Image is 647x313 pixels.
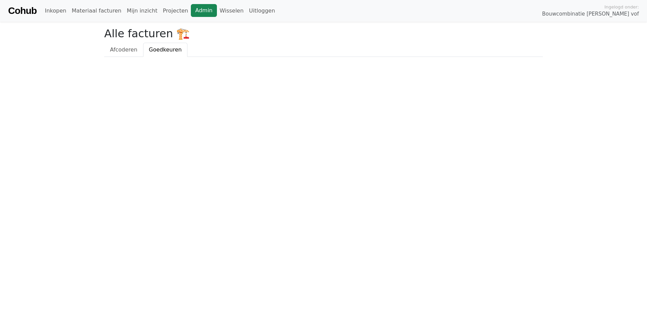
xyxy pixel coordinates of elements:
[604,4,639,10] span: Ingelogd onder:
[124,4,160,18] a: Mijn inzicht
[69,4,124,18] a: Materiaal facturen
[110,46,137,53] span: Afcoderen
[160,4,191,18] a: Projecten
[42,4,69,18] a: Inkopen
[217,4,246,18] a: Wisselen
[8,3,37,19] a: Cohub
[246,4,278,18] a: Uitloggen
[143,43,187,57] a: Goedkeuren
[104,27,543,40] h2: Alle facturen 🏗️
[104,43,143,57] a: Afcoderen
[542,10,639,18] span: Bouwcombinatie [PERSON_NAME] vof
[191,4,217,17] a: Admin
[149,46,182,53] span: Goedkeuren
